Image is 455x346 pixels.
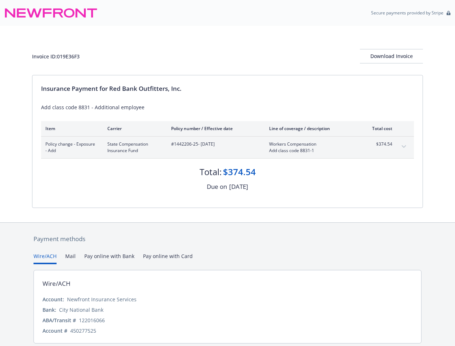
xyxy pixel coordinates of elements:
[41,137,414,158] div: Policy change - Exposure - AddState Compensation Insurance Fund#1442206-25- [DATE]Workers Compens...
[269,141,354,147] span: Workers Compensation
[34,252,57,264] button: Wire/ACH
[107,125,160,132] div: Carrier
[67,296,137,303] div: Newfront Insurance Services
[59,306,103,314] div: City National Bank
[223,166,256,178] div: $374.54
[45,141,96,154] span: Policy change - Exposure - Add
[107,141,160,154] span: State Compensation Insurance Fund
[43,279,71,288] div: Wire/ACH
[171,141,258,147] span: #1442206-25 - [DATE]
[41,103,414,111] div: Add class code 8831 - Additional employee
[70,327,96,334] div: 450277525
[269,125,354,132] div: Line of coverage / description
[43,306,56,314] div: Bank:
[43,316,76,324] div: ABA/Transit #
[371,10,443,16] p: Secure payments provided by Stripe
[200,166,222,178] div: Total:
[84,252,134,264] button: Pay online with Bank
[43,296,64,303] div: Account:
[269,141,354,154] span: Workers CompensationAdd class code 8831-1
[269,147,354,154] span: Add class code 8831-1
[360,49,423,63] button: Download Invoice
[207,182,227,191] div: Due on
[45,125,96,132] div: Item
[365,141,392,147] span: $374.54
[398,141,410,152] button: expand content
[171,125,258,132] div: Policy number / Effective date
[41,84,414,93] div: Insurance Payment for Red Bank Outfitters, Inc.
[43,327,67,334] div: Account #
[32,53,80,60] div: Invoice ID: 019E36F3
[34,234,421,244] div: Payment methods
[229,182,248,191] div: [DATE]
[79,316,105,324] div: 122016066
[365,125,392,132] div: Total cost
[65,252,76,264] button: Mail
[143,252,193,264] button: Pay online with Card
